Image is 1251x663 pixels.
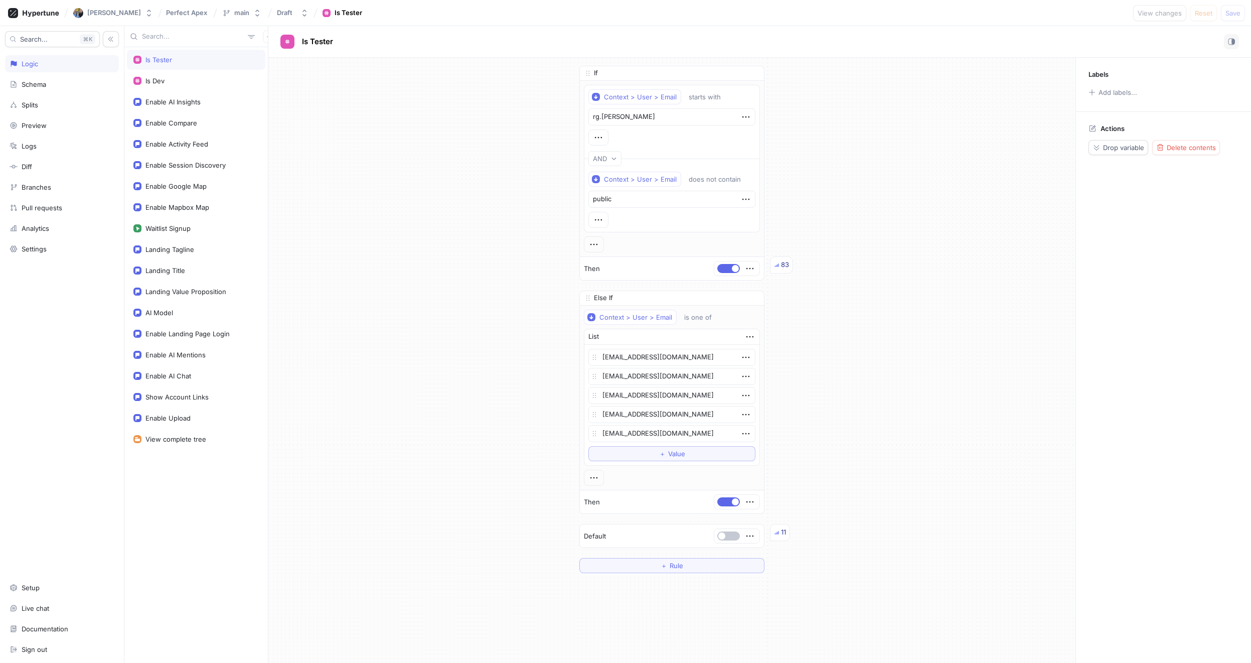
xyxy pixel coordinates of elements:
div: Preview [22,121,47,129]
div: Context > User > Email [599,313,672,322]
button: Search...K [5,31,100,47]
textarea: rg.[PERSON_NAME] [588,108,755,125]
div: Enable AI Insights [145,98,201,106]
textarea: [EMAIL_ADDRESS][DOMAIN_NAME] [588,368,755,385]
div: [PERSON_NAME] [87,9,141,17]
p: If [594,68,598,78]
a: Documentation [5,620,119,637]
div: Landing Title [145,267,185,275]
button: Context > User > Email [588,172,681,187]
span: ＋ [661,563,667,569]
span: Search... [20,36,48,42]
div: Schema [22,80,46,88]
span: ＋ [659,451,666,457]
div: 83 [781,260,789,270]
div: Analytics [22,224,49,232]
div: Sign out [22,645,47,653]
div: Is Dev [145,77,165,85]
div: Show Account Links [145,393,209,401]
div: Enable AI Mentions [145,351,206,359]
span: Drop variable [1103,145,1144,151]
div: does not contain [689,175,741,184]
div: 11 [781,527,786,538]
p: Then [584,264,600,274]
img: User [73,8,83,18]
div: Enable AI Chat [145,372,191,380]
div: Landing Value Proposition [145,288,226,296]
div: Branches [22,183,51,191]
button: Drop variable [1088,140,1148,155]
div: Enable Session Discovery [145,161,226,169]
button: View changes [1133,5,1186,21]
button: does not contain [684,172,755,187]
p: Then [584,497,600,507]
button: Context > User > Email [584,310,677,325]
button: Delete contents [1152,140,1220,155]
div: Is Tester [145,56,172,64]
button: AND [588,151,621,166]
button: starts with [684,89,735,104]
div: Enable Mapbox Map [145,203,209,211]
div: main [234,9,249,17]
button: ＋Value [588,446,755,461]
div: Logic [22,60,38,68]
div: Landing Tagline [145,245,194,253]
textarea: [EMAIL_ADDRESS][DOMAIN_NAME] [588,387,755,404]
div: Enable Upload [145,414,191,422]
div: Enable Landing Page Login [145,330,230,338]
input: Search... [142,32,244,42]
div: Enable Google Map [145,182,207,190]
span: View changes [1138,10,1182,16]
div: Setup [22,584,40,592]
div: Enable Activity Feed [145,140,208,148]
div: Documentation [22,625,68,633]
div: Is Tester [335,8,362,18]
p: Else If [594,293,613,303]
button: main [218,5,265,21]
button: Reset [1190,5,1217,21]
div: Diff [22,163,32,171]
p: Actions [1101,124,1125,132]
p: Default [584,532,606,542]
div: Context > User > Email [604,93,677,101]
span: Rule [670,563,683,569]
div: starts with [689,93,721,101]
textarea: [EMAIL_ADDRESS][DOMAIN_NAME] [588,425,755,442]
button: Add labels... [1085,86,1140,99]
button: Context > User > Email [588,89,681,104]
div: Splits [22,101,38,109]
div: List [588,332,599,342]
div: Context > User > Email [604,175,677,184]
span: Is Tester [302,38,333,46]
span: Delete contents [1167,145,1216,151]
div: View complete tree [145,435,206,443]
div: AI Model [145,309,173,317]
div: AND [593,155,607,163]
div: Pull requests [22,204,62,212]
button: Save [1221,5,1245,21]
span: Save [1225,10,1240,16]
button: ＋Rule [579,558,764,573]
div: K [80,34,95,44]
div: Settings [22,245,47,253]
div: is one of [684,313,712,322]
span: Perfect Apex [166,9,207,16]
div: Live chat [22,604,49,612]
p: Labels [1088,70,1109,78]
button: User[PERSON_NAME] [69,4,157,22]
button: Draft [273,5,312,21]
span: Reset [1195,10,1212,16]
div: Draft [277,9,292,17]
textarea: public [588,191,755,208]
div: Waitlist Signup [145,224,191,232]
textarea: [EMAIL_ADDRESS][DOMAIN_NAME] [588,406,755,423]
button: is one of [680,310,726,325]
div: Logs [22,142,37,150]
textarea: [EMAIL_ADDRESS][DOMAIN_NAME] [588,349,755,366]
span: Value [668,451,685,457]
div: Enable Compare [145,119,197,127]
